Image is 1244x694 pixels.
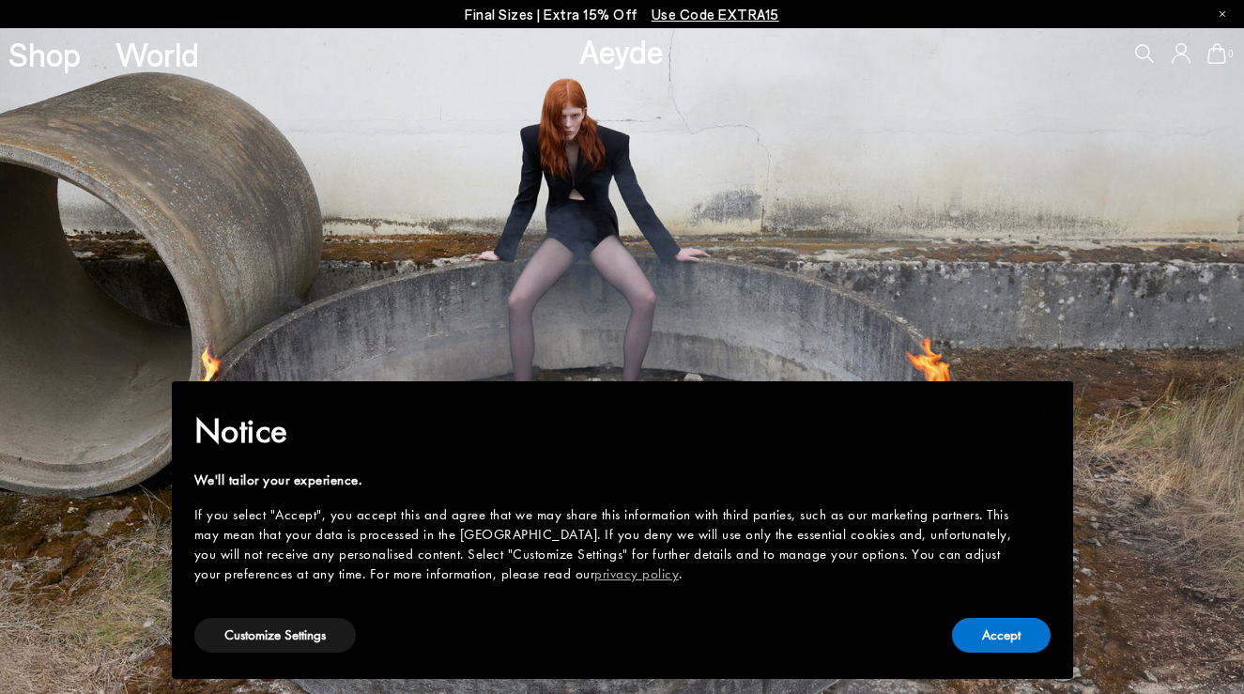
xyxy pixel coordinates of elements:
[1037,394,1049,424] span: ×
[1021,387,1066,432] button: Close this notice
[594,564,679,583] a: privacy policy
[194,470,1021,490] div: We'll tailor your experience.
[194,407,1021,455] h2: Notice
[952,618,1051,653] button: Accept
[194,618,356,653] button: Customize Settings
[194,505,1021,584] div: If you select "Accept", you accept this and agree that we may share this information with third p...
